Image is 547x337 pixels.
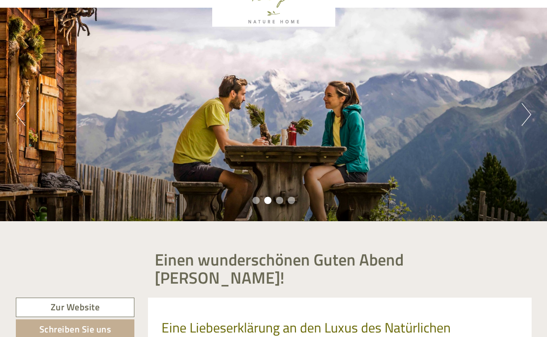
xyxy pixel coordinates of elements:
[16,298,135,317] a: Zur Website
[155,251,525,286] h1: Einen wunderschönen Guten Abend [PERSON_NAME]!
[16,103,25,126] button: Previous
[522,103,531,126] button: Next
